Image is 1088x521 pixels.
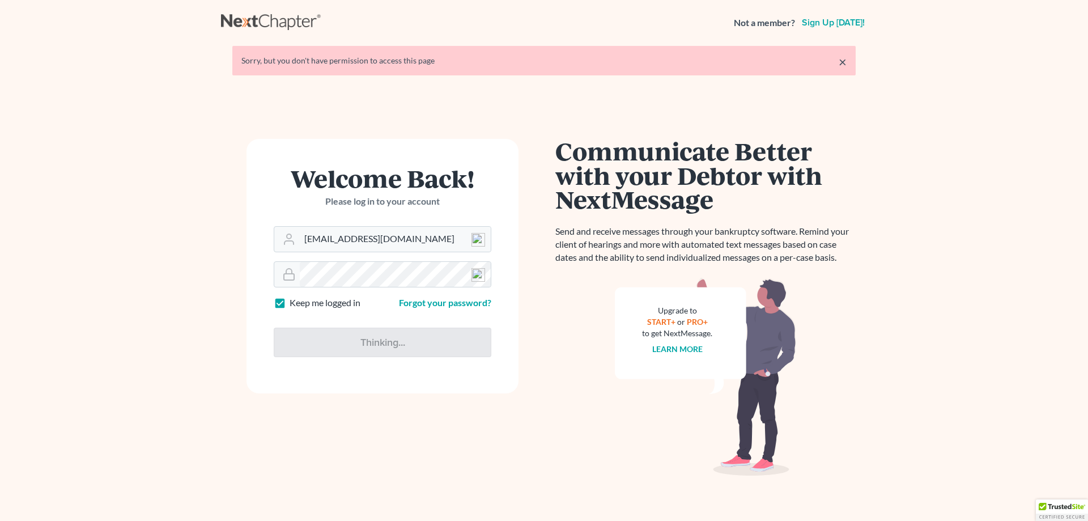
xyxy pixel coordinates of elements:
a: Learn more [652,344,703,354]
a: Sign up [DATE]! [800,18,867,27]
strong: Not a member? [734,16,795,29]
div: to get NextMessage. [642,328,712,339]
p: Send and receive messages through your bankruptcy software. Remind your client of hearings and mo... [555,225,856,264]
div: Sorry, but you don't have permission to access this page [241,55,847,66]
h1: Welcome Back! [274,166,491,190]
input: Thinking... [274,328,491,357]
label: Keep me logged in [290,296,360,310]
input: Email Address [300,227,491,252]
img: npw-badge-icon-locked.svg [471,268,485,282]
div: Upgrade to [642,305,712,316]
span: or [677,317,685,327]
a: Forgot your password? [399,297,491,308]
div: TrustedSite Certified [1036,499,1088,521]
h1: Communicate Better with your Debtor with NextMessage [555,139,856,211]
img: nextmessage_bg-59042aed3d76b12b5cd301f8e5b87938c9018125f34e5fa2b7a6b67550977c72.svg [615,278,796,476]
p: Please log in to your account [274,195,491,208]
img: npw-badge-icon-locked.svg [471,233,485,247]
a: START+ [647,317,675,327]
a: × [839,55,847,69]
a: PRO+ [687,317,708,327]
